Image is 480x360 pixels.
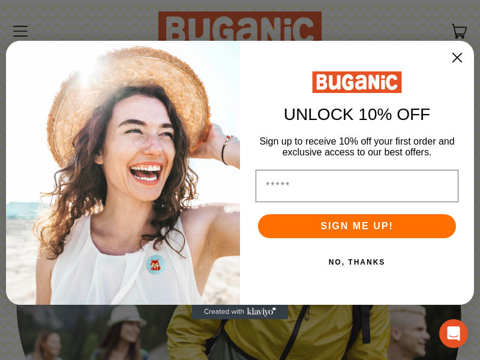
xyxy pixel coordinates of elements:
img: Buganic [312,71,402,93]
button: SIGN ME UP! [258,214,456,238]
button: NO, THANKS [256,250,458,274]
img: 52733373-90c9-48d4-85dc-58dc18dbc25f.png [6,41,240,305]
button: Close dialog [446,47,468,68]
span: Sign up to receive 10% off your first order and exclusive access to our best offers. [259,136,454,157]
a: Created with Klaviyo - opens in a new tab [192,305,288,319]
div: Open Intercom Messenger [439,319,468,348]
span: UNLOCK 10% OFF [284,105,430,124]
